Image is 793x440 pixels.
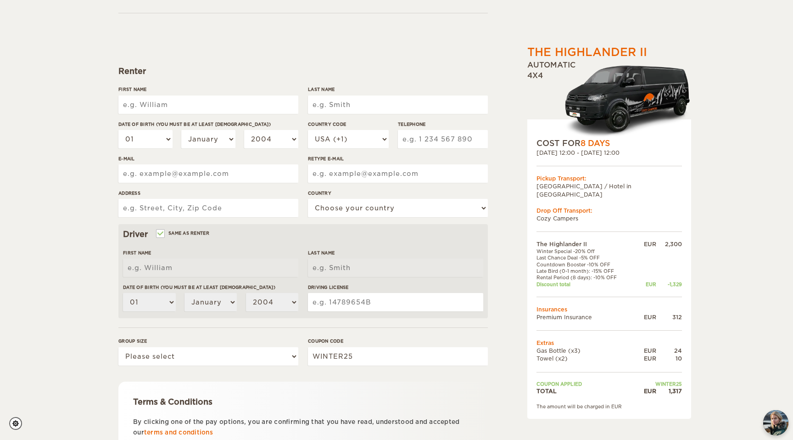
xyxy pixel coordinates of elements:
[564,63,691,138] img: HighlanderXL.png
[398,130,488,148] input: e.g. 1 234 567 890
[308,86,488,93] label: Last Name
[763,410,788,435] button: chat-button
[656,313,682,321] div: 312
[635,347,656,355] div: EUR
[118,86,298,93] label: First Name
[308,293,483,311] input: e.g. 14789654B
[656,281,682,288] div: -1,329
[536,254,635,261] td: Last Chance Deal -5% OFF
[123,249,298,256] label: First Name
[118,190,298,197] label: Address
[536,175,682,182] div: Pickup Transport:
[123,259,298,277] input: e.g. William
[118,96,298,114] input: e.g. William
[536,274,635,281] td: Rental Period (8 days): -10% OFF
[118,155,298,162] label: E-mail
[635,281,656,288] div: EUR
[118,338,298,344] label: Group size
[118,199,298,217] input: e.g. Street, City, Zip Code
[536,214,682,222] td: Cozy Campers
[536,281,635,288] td: Discount total
[536,313,635,321] td: Premium Insurance
[536,268,635,274] td: Late Bird (0-1 month): -15% OFF
[308,164,488,183] input: e.g. example@example.com
[536,381,635,387] td: Coupon applied
[656,355,682,362] div: 10
[308,155,488,162] label: Retype E-mail
[308,338,488,344] label: Coupon code
[123,229,483,240] div: Driver
[157,229,209,237] label: Same as renter
[118,66,488,77] div: Renter
[118,121,298,128] label: Date of birth (You must be at least [DEMOGRAPHIC_DATA])
[536,261,635,268] td: Countdown Booster -10% OFF
[536,207,682,214] div: Drop Off Transport:
[133,396,473,407] div: Terms & Conditions
[536,347,635,355] td: Gas Bottle (x3)
[157,231,163,237] input: Same as renter
[308,190,488,197] label: Country
[536,387,635,395] td: TOTAL
[656,240,682,248] div: 2,300
[635,355,656,362] div: EUR
[536,182,682,198] td: [GEOGRAPHIC_DATA] / Hotel in [GEOGRAPHIC_DATA]
[581,139,610,148] span: 8 Days
[398,121,488,128] label: Telephone
[536,305,682,313] td: Insurances
[308,284,483,291] label: Driving License
[635,240,656,248] div: EUR
[536,240,635,248] td: The Highlander II
[144,429,213,436] a: terms and conditions
[9,417,28,430] a: Cookie settings
[536,138,682,149] div: COST FOR
[635,387,656,395] div: EUR
[635,381,682,387] td: WINTER25
[118,164,298,183] input: e.g. example@example.com
[536,339,682,347] td: Extras
[536,355,635,362] td: Towel (x2)
[308,259,483,277] input: e.g. Smith
[656,347,682,355] div: 24
[536,403,682,410] div: The amount will be charged in EUR
[536,248,635,254] td: Winter Special -20% Off
[133,417,473,438] p: By clicking one of the pay options, you are confirming that you have read, understood and accepte...
[308,96,488,114] input: e.g. Smith
[123,284,298,291] label: Date of birth (You must be at least [DEMOGRAPHIC_DATA])
[763,410,788,435] img: Freyja at Cozy Campers
[656,387,682,395] div: 1,317
[635,313,656,321] div: EUR
[527,45,647,60] div: The Highlander II
[308,121,389,128] label: Country Code
[536,149,682,157] div: [DATE] 12:00 - [DATE] 12:00
[527,60,691,138] div: Automatic 4x4
[308,249,483,256] label: Last Name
